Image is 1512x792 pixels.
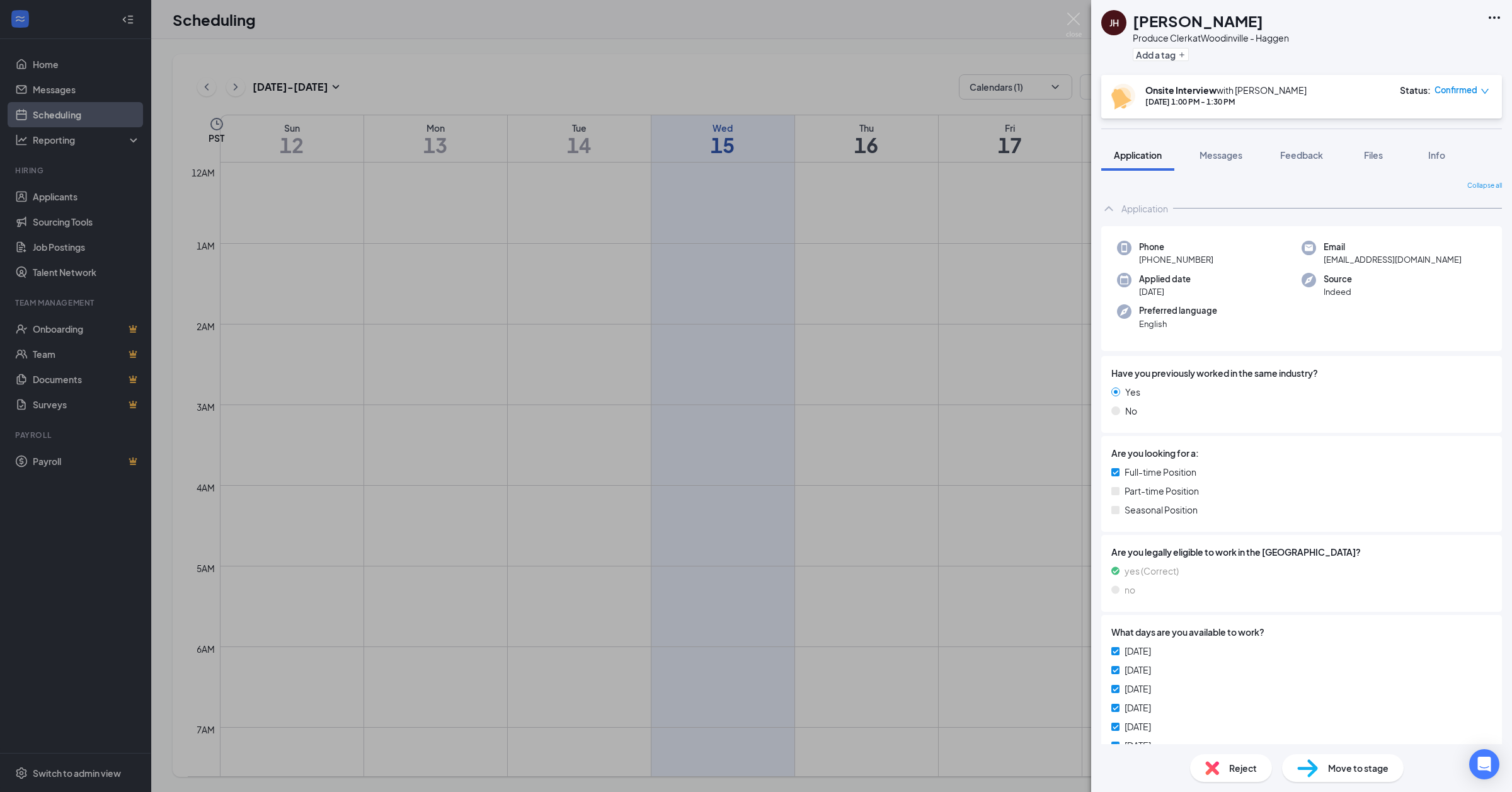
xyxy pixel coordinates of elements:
span: Phone [1139,241,1213,253]
span: Have you previously worked in the same industry? [1111,366,1318,380]
svg: Plus [1178,51,1186,59]
span: Feedback [1280,149,1323,161]
span: Email [1324,241,1462,253]
span: down [1480,87,1489,96]
span: Preferred language [1139,304,1217,317]
span: [DATE] [1125,701,1151,715]
span: Applied date [1139,273,1191,285]
svg: ChevronUp [1101,201,1116,216]
span: Files [1364,149,1383,161]
span: No [1125,404,1137,418]
button: PlusAdd a tag [1133,48,1189,61]
span: Seasonal Position [1125,503,1198,517]
h1: [PERSON_NAME] [1133,10,1263,32]
div: [DATE] 1:00 PM - 1:30 PM [1145,96,1307,107]
span: [DATE] [1125,720,1151,733]
span: [EMAIL_ADDRESS][DOMAIN_NAME] [1324,253,1462,266]
span: Info [1428,149,1445,161]
span: Indeed [1324,285,1352,298]
span: Yes [1125,385,1140,399]
span: Are you legally eligible to work in the [GEOGRAPHIC_DATA]? [1111,545,1492,559]
svg: Ellipses [1487,10,1502,25]
span: [PHONE_NUMBER] [1139,253,1213,266]
span: yes (Correct) [1125,564,1179,578]
div: Produce Clerk at Woodinville - Haggen [1133,32,1289,44]
span: Collapse all [1467,181,1502,191]
span: What days are you available to work? [1111,625,1264,639]
span: Application [1114,149,1162,161]
span: Part-time Position [1125,484,1199,498]
span: Messages [1200,149,1242,161]
span: [DATE] [1125,663,1151,677]
span: [DATE] [1139,285,1191,298]
span: no [1125,583,1135,597]
div: Open Intercom Messenger [1469,749,1499,779]
span: [DATE] [1125,644,1151,658]
span: [DATE] [1125,682,1151,696]
div: Status : [1400,84,1431,96]
span: Reject [1229,761,1257,775]
span: [DATE] [1125,738,1151,752]
span: Are you looking for a: [1111,446,1199,460]
div: JH [1109,16,1119,29]
span: Full-time Position [1125,465,1196,479]
span: English [1139,318,1217,330]
b: Onsite Interview [1145,84,1217,96]
span: Move to stage [1328,761,1389,775]
div: Application [1121,202,1168,215]
div: with [PERSON_NAME] [1145,84,1307,96]
span: Source [1324,273,1352,285]
span: Confirmed [1435,84,1477,96]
